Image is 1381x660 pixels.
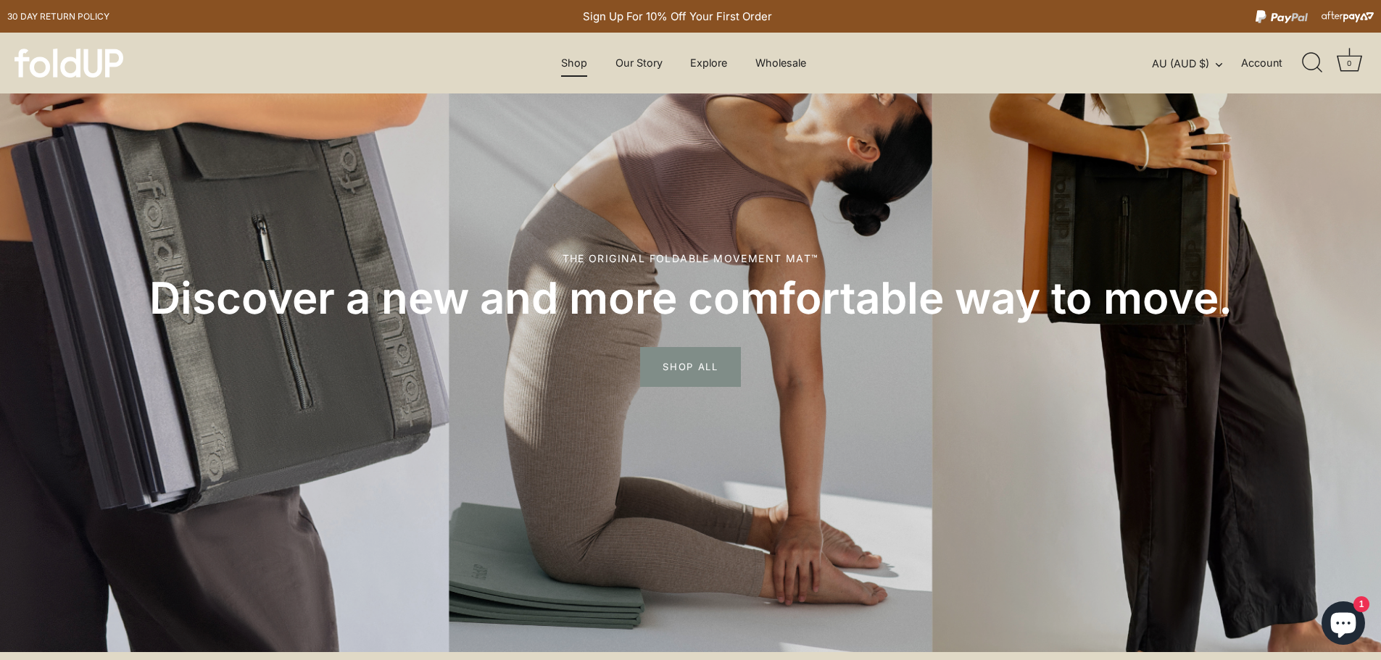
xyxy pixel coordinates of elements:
div: Primary navigation [526,49,842,77]
a: Wholesale [742,49,818,77]
a: 30 day Return policy [7,8,109,25]
span: SHOP ALL [640,347,741,386]
h2: Discover a new and more comfortable way to move. [65,271,1316,325]
a: Our Story [602,49,675,77]
a: Account [1241,54,1308,72]
inbox-online-store-chat: Shopify online store chat [1317,601,1369,648]
button: AU (AUD $) [1152,57,1238,70]
a: Shop [549,49,600,77]
div: The original foldable movement mat™ [65,251,1316,266]
a: Explore [678,49,740,77]
a: Cart [1333,47,1365,79]
a: Search [1296,47,1328,79]
div: 0 [1342,56,1356,70]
